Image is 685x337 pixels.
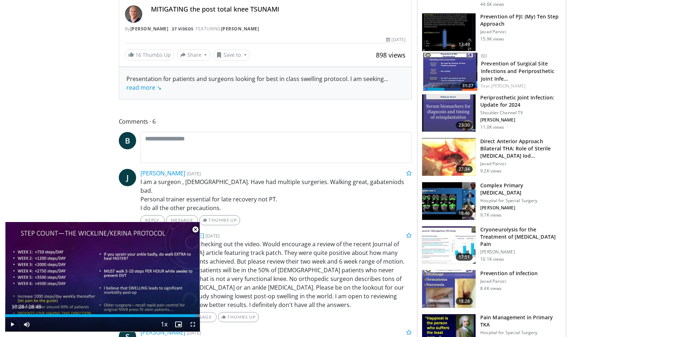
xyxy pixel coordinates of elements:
[480,314,562,328] h3: Pain Management in Primary TKA
[480,161,562,167] p: Javad Parvizi
[187,170,201,177] small: [DATE]
[491,83,525,89] a: [PERSON_NAME]
[140,169,185,177] a: [PERSON_NAME]
[422,270,562,308] a: 18:28 Prevention of Infection Javad Parvizi 8.4K views
[456,41,473,48] span: 13:49
[456,210,473,217] span: 18:46
[480,198,562,204] p: Hospital for Special Surgery
[480,205,562,211] p: [PERSON_NAME]
[480,110,562,116] p: Shoulder Channel TV
[5,314,200,317] div: Progress Bar
[480,36,504,42] p: 15.9K views
[185,312,217,322] a: Message
[218,312,259,322] a: Thumbs Up
[480,249,562,255] p: [PERSON_NAME]
[480,1,504,7] p: 44.6K views
[125,49,174,60] a: 16 Thumbs Up
[480,29,562,35] p: Javad Parvizi
[125,5,142,23] img: Avatar
[480,182,562,196] h3: Complex Primary [MEDICAL_DATA]
[481,60,554,82] a: Prevention of Surgical Site Infections and Periprosthetic Joint Infe…
[26,304,27,310] span: /
[456,121,473,129] span: 23:30
[423,53,477,91] img: bdb02266-35f1-4bde-b55c-158a878fcef6.150x105_q85_crop-smart_upscale.jpg
[422,138,476,176] img: 20b76134-ce20-4b38-a9d1-93da3bc1b6ca.150x105_q85_crop-smart_upscale.jpg
[126,75,388,91] span: ...
[480,226,562,248] h3: Cryoneurolysis for the Treatment of [MEDICAL_DATA] Pain
[480,94,562,108] h3: Periprosthetic Joint Infection: Update for 2024
[386,37,406,43] div: [DATE]
[170,26,196,32] a: 27 Videos
[422,182,476,220] img: e4f1a5b7-268b-4559-afc9-fa94e76e0451.150x105_q85_crop-smart_upscale.jpg
[422,13,476,51] img: 300aa6cd-3a47-4862-91a3-55a981c86f57.150x105_q85_crop-smart_upscale.jpg
[159,240,412,309] p: Thank you for checking out the video. Would encourage a review of the recent Journal of [MEDICAL_...
[166,215,198,225] a: Message
[205,233,220,239] small: [DATE]
[376,51,406,59] span: 898 views
[422,226,476,264] img: fd2e8685-8138-4463-a531-eee9ee08d896.150x105_q85_crop-smart_upscale.jpg
[480,278,538,284] p: Javad Parvizi
[130,26,169,32] a: [PERSON_NAME]
[119,132,136,149] a: B
[5,317,19,332] button: Play
[119,117,412,126] span: Comments 6
[126,74,404,92] div: Presentation for patients and surgeons looking for best in class swelling protocol. I am seeking
[480,286,502,291] p: 8.4K views
[126,84,161,91] a: read more ↘
[422,13,562,51] a: 13:49 Prevention of PJI: (My) Ten Step Approach Javad Parvizi 15.9K views
[177,49,211,61] button: Share
[135,51,141,58] span: 16
[480,330,562,336] p: Hospital for Special Surgery
[221,26,259,32] a: [PERSON_NAME]
[140,215,165,225] a: Reply
[422,94,476,132] img: 0305937d-4796-49c9-8ba6-7e7cbcdfebb5.150x105_q85_crop-smart_upscale.jpg
[187,329,201,336] small: [DATE]
[480,168,502,174] p: 9.2K views
[140,328,185,336] a: [PERSON_NAME]
[423,53,477,91] a: 31:27
[188,222,203,237] button: Close
[5,222,200,332] video-js: Video Player
[481,83,560,89] div: Feat.
[481,53,487,59] a: BD
[422,138,562,176] a: 27:34 Direct Anterior Approach Bilateral THA: Role of Sterile [MEDICAL_DATA] Iod… Javad Parvizi 9...
[480,117,562,123] p: [PERSON_NAME]
[213,49,250,61] button: Save to
[29,304,41,310] span: 18:48
[460,82,476,89] span: 31:27
[171,317,186,332] button: Enable picture-in-picture mode
[480,124,504,130] p: 11.0K views
[186,317,200,332] button: Fullscreen
[456,253,473,261] span: 17:51
[422,182,562,220] a: 18:46 Complex Primary [MEDICAL_DATA] Hospital for Special Surgery [PERSON_NAME] 9.7K views
[422,94,562,132] a: 23:30 Periprosthetic Joint Infection: Update for 2024 Shoulder Channel TV [PERSON_NAME] 11.0K views
[480,212,502,218] p: 9.7K views
[480,138,562,159] h3: Direct Anterior Approach Bilateral THA: Role of Sterile [MEDICAL_DATA] Iod…
[119,169,136,186] a: J
[151,5,406,13] h4: MITIGATING the post total knee TSUNAMI
[199,215,240,225] a: Thumbs Up
[456,166,473,173] span: 27:34
[157,317,171,332] button: Playback Rate
[19,317,34,332] button: Mute
[125,26,406,32] div: By FEATURING
[422,226,562,264] a: 17:51 Cryoneurolysis for the Treatment of [MEDICAL_DATA] Pain [PERSON_NAME] 10.1K views
[140,178,412,212] p: I am a surgeon , [DEMOGRAPHIC_DATA]. Have had multiple surgeries. Walking great, gabateniods bad....
[456,298,473,305] span: 18:28
[12,304,24,310] span: 18:28
[480,256,504,262] p: 10.1K views
[480,270,538,277] h3: Prevention of Infection
[480,13,562,27] h3: Prevention of PJI: (My) Ten Step Approach
[422,270,476,308] img: parvizi_-_infection_prevention_3.png.150x105_q85_crop-smart_upscale.jpg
